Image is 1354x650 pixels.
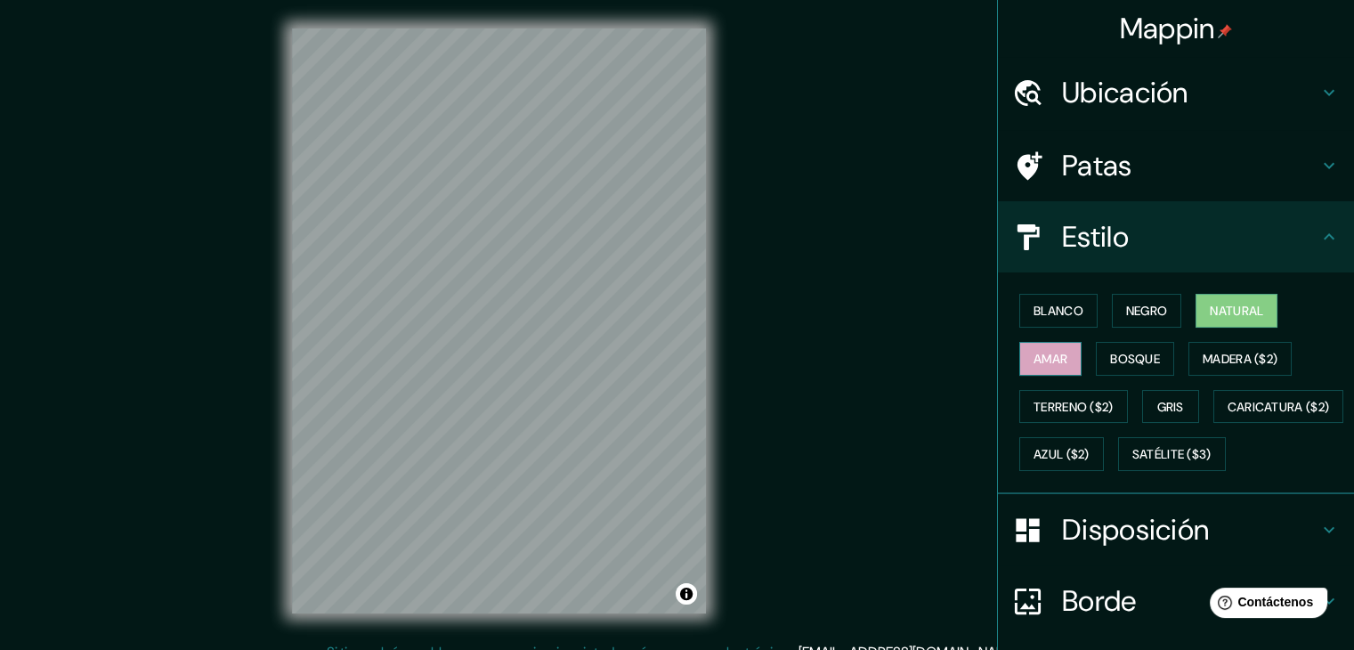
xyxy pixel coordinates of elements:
font: Patas [1062,147,1132,184]
button: Madera ($2) [1188,342,1292,376]
font: Negro [1126,303,1168,319]
font: Natural [1210,303,1263,319]
font: Satélite ($3) [1132,447,1212,463]
font: Gris [1157,399,1184,415]
font: Azul ($2) [1034,447,1090,463]
button: Natural [1196,294,1277,328]
button: Caricatura ($2) [1213,390,1344,424]
font: Borde [1062,582,1137,620]
font: Bosque [1110,351,1160,367]
font: Madera ($2) [1203,351,1277,367]
button: Bosque [1096,342,1174,376]
button: Blanco [1019,294,1098,328]
iframe: Lanzador de widgets de ayuda [1196,581,1334,630]
img: pin-icon.png [1218,24,1232,38]
font: Disposición [1062,511,1209,548]
div: Disposición [998,494,1354,565]
font: Blanco [1034,303,1083,319]
div: Borde [998,565,1354,637]
font: Terreno ($2) [1034,399,1114,415]
button: Azul ($2) [1019,437,1104,471]
button: Satélite ($3) [1118,437,1226,471]
canvas: Mapa [292,28,706,613]
font: Amar [1034,351,1067,367]
font: Estilo [1062,218,1129,256]
div: Ubicación [998,57,1354,128]
font: Ubicación [1062,74,1188,111]
button: Terreno ($2) [1019,390,1128,424]
div: Patas [998,130,1354,201]
button: Gris [1142,390,1199,424]
font: Caricatura ($2) [1228,399,1330,415]
button: Negro [1112,294,1182,328]
button: Amar [1019,342,1082,376]
font: Mappin [1120,10,1215,47]
div: Estilo [998,201,1354,272]
button: Activar o desactivar atribución [676,583,697,605]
